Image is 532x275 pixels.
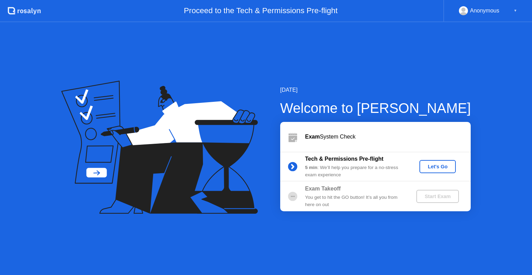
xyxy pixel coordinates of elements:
b: Tech & Permissions Pre-flight [305,156,383,162]
button: Let's Go [419,160,456,173]
div: System Check [305,133,471,141]
div: ▼ [514,6,517,15]
div: Start Exam [419,194,456,199]
div: Let's Go [422,164,453,169]
button: Start Exam [416,190,459,203]
b: Exam [305,134,320,140]
b: Exam Takeoff [305,186,341,192]
div: : We’ll help you prepare for a no-stress exam experience [305,164,405,178]
div: Anonymous [470,6,499,15]
div: [DATE] [280,86,471,94]
div: You get to hit the GO button! It’s all you from here on out [305,194,405,208]
div: Welcome to [PERSON_NAME] [280,98,471,118]
b: 5 min [305,165,318,170]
